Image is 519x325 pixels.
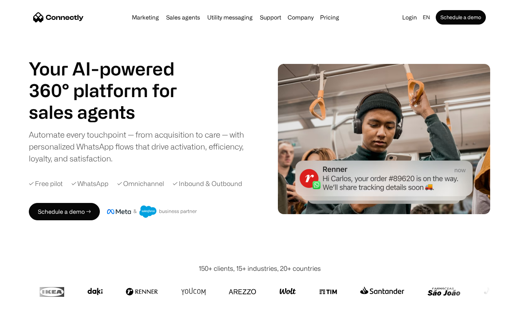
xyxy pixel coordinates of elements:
[14,312,43,322] ul: Language list
[117,179,164,188] div: ✓ Omnichannel
[33,12,84,23] a: home
[257,14,284,20] a: Support
[317,14,342,20] a: Pricing
[107,205,197,218] img: Meta and Salesforce business partner badge.
[29,129,256,164] div: Automate every touchpoint — from acquisition to care — with personalized WhatsApp flows that driv...
[420,12,434,22] div: en
[71,179,108,188] div: ✓ WhatsApp
[7,312,43,322] aside: Language selected: English
[399,12,420,22] a: Login
[29,101,195,123] div: 1 of 4
[423,12,430,22] div: en
[29,58,195,101] h1: Your AI-powered 360° platform for
[29,203,100,220] a: Schedule a demo →
[199,264,321,273] div: 150+ clients, 15+ industries, 20+ countries
[29,101,195,123] div: carousel
[173,179,242,188] div: ✓ Inbound & Outbound
[436,10,486,25] a: Schedule a demo
[288,12,314,22] div: Company
[204,14,256,20] a: Utility messaging
[285,12,316,22] div: Company
[129,14,162,20] a: Marketing
[163,14,203,20] a: Sales agents
[29,179,63,188] div: ✓ Free pilot
[29,101,195,123] h1: sales agents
